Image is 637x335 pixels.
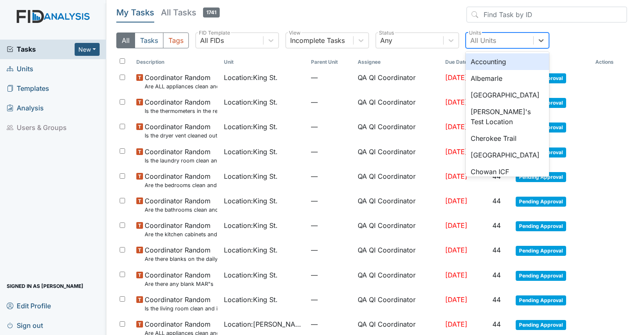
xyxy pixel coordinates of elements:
[145,181,217,189] small: Are the bedrooms clean and in good repair?
[516,320,566,330] span: Pending Approval
[445,320,467,328] span: [DATE]
[442,55,489,69] th: Toggle SortBy
[516,246,566,256] span: Pending Approval
[354,242,442,266] td: QA QI Coordinator
[311,97,351,107] span: —
[145,255,217,263] small: Are there blanks on the daily communication logs that have not been addressed by managers?
[466,87,549,103] div: [GEOGRAPHIC_DATA]
[445,295,467,304] span: [DATE]
[224,245,278,255] span: Location : King St.
[133,55,221,69] th: Toggle SortBy
[466,7,627,22] input: Find Task by ID
[221,55,308,69] th: Toggle SortBy
[290,35,345,45] div: Incomplete Tasks
[145,97,217,115] span: Coordinator Random Is the thermometers in the refrigerator reading between 34 degrees and 40 degr...
[163,32,189,48] button: Tags
[354,291,442,316] td: QA QI Coordinator
[516,172,566,182] span: Pending Approval
[145,220,217,238] span: Coordinator Random Are the kitchen cabinets and floors clean?
[224,97,278,107] span: Location : King St.
[7,319,43,332] span: Sign out
[224,319,305,329] span: Location : [PERSON_NAME]
[492,197,501,205] span: 44
[311,171,351,181] span: —
[311,270,351,280] span: —
[516,221,566,231] span: Pending Approval
[7,299,51,312] span: Edit Profile
[354,267,442,291] td: QA QI Coordinator
[445,122,467,131] span: [DATE]
[445,73,467,82] span: [DATE]
[145,280,213,288] small: Are there any blank MAR"s
[116,32,189,48] div: Type filter
[7,280,83,292] span: Signed in as [PERSON_NAME]
[492,295,501,304] span: 44
[492,221,501,230] span: 44
[145,157,217,165] small: Is the laundry room clean and in good repair?
[512,55,592,69] th: Toggle SortBy
[466,163,549,180] div: Chowan ICF
[224,147,278,157] span: Location : King St.
[224,171,278,181] span: Location : King St.
[311,245,351,255] span: —
[200,35,224,45] div: All FIDs
[311,122,351,132] span: —
[466,147,549,163] div: [GEOGRAPHIC_DATA]
[445,172,467,180] span: [DATE]
[311,220,351,230] span: —
[224,122,278,132] span: Location : King St.
[116,7,154,18] h5: My Tasks
[354,94,442,118] td: QA QI Coordinator
[466,70,549,87] div: Albemarle
[75,43,100,56] button: New
[311,72,351,82] span: —
[445,147,467,156] span: [DATE]
[311,319,351,329] span: —
[311,147,351,157] span: —
[354,143,442,168] td: QA QI Coordinator
[145,147,217,165] span: Coordinator Random Is the laundry room clean and in good repair?
[120,58,125,64] input: Toggle All Rows Selected
[308,55,354,69] th: Toggle SortBy
[135,32,163,48] button: Tasks
[145,305,217,312] small: Is the living room clean and in good repair?
[7,44,75,54] a: Tasks
[470,35,496,45] div: All Units
[116,32,135,48] button: All
[145,245,217,263] span: Coordinator Random Are there blanks on the daily communication logs that have not been addressed ...
[145,171,217,189] span: Coordinator Random Are the bedrooms clean and in good repair?
[354,118,442,143] td: QA QI Coordinator
[145,82,217,90] small: Are ALL appliances clean and working properly?
[492,246,501,254] span: 44
[354,69,442,94] td: QA QI Coordinator
[145,230,217,238] small: Are the kitchen cabinets and floors clean?
[224,295,278,305] span: Location : King St.
[592,55,627,69] th: Actions
[145,107,217,115] small: Is the thermometers in the refrigerator reading between 34 degrees and 40 degrees?
[354,55,442,69] th: Assignee
[224,220,278,230] span: Location : King St.
[161,7,220,18] h5: All Tasks
[203,7,220,17] span: 1741
[492,172,501,180] span: 44
[145,122,217,140] span: Coordinator Random Is the dryer vent cleaned out?
[224,72,278,82] span: Location : King St.
[445,197,467,205] span: [DATE]
[516,295,566,305] span: Pending Approval
[354,168,442,192] td: QA QI Coordinator
[7,82,49,95] span: Templates
[7,102,44,115] span: Analysis
[224,270,278,280] span: Location : King St.
[145,270,213,288] span: Coordinator Random Are there any blank MAR"s
[7,62,33,75] span: Units
[516,271,566,281] span: Pending Approval
[145,206,217,214] small: Are the bathrooms clean and in good repair?
[145,196,217,214] span: Coordinator Random Are the bathrooms clean and in good repair?
[380,35,392,45] div: Any
[492,320,501,328] span: 44
[354,217,442,242] td: QA QI Coordinator
[466,53,549,70] div: Accounting
[445,221,467,230] span: [DATE]
[445,246,467,254] span: [DATE]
